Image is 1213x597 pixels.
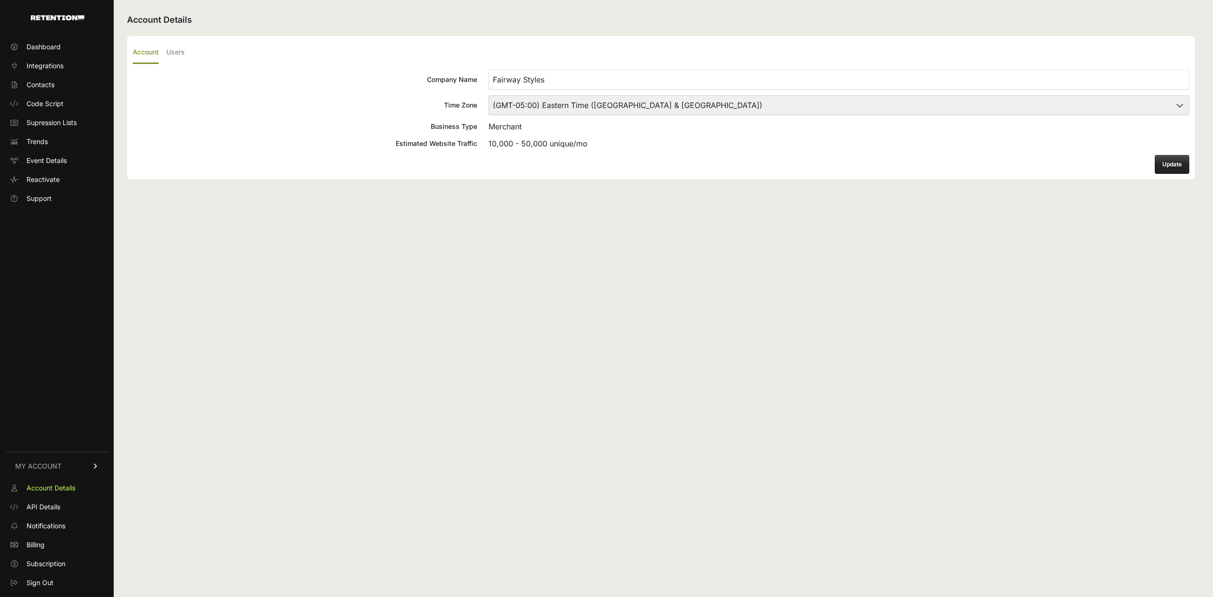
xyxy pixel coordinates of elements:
span: Contacts [27,80,54,90]
label: Account [133,42,159,64]
a: Sign Out [6,575,108,590]
div: 10,000 - 50,000 unique/mo [489,138,1189,149]
a: Trends [6,134,108,149]
label: Users [166,42,185,64]
a: Account Details [6,480,108,496]
select: Time Zone [489,95,1189,115]
span: API Details [27,502,60,512]
button: Update [1155,155,1189,174]
a: Event Details [6,153,108,168]
a: Support [6,191,108,206]
div: Estimated Website Traffic [133,139,477,148]
h2: Account Details [127,13,1195,27]
span: Event Details [27,156,67,165]
div: Company Name [133,75,477,84]
a: Subscription [6,556,108,571]
span: Support [27,194,52,203]
span: Supression Lists [27,118,77,127]
span: Billing [27,540,45,550]
span: Sign Out [27,578,54,588]
a: Code Script [6,96,108,111]
a: Contacts [6,77,108,92]
img: Retention.com [31,15,84,20]
a: Billing [6,537,108,552]
input: Company Name [489,70,1189,90]
a: Notifications [6,518,108,534]
span: Integrations [27,61,63,71]
a: Supression Lists [6,115,108,130]
a: Integrations [6,58,108,73]
span: Reactivate [27,175,60,184]
a: MY ACCOUNT [6,452,108,480]
span: MY ACCOUNT [15,461,62,471]
span: Account Details [27,483,75,493]
span: Subscription [27,559,65,569]
div: Business Type [133,122,477,131]
span: Trends [27,137,48,146]
span: Code Script [27,99,63,109]
a: API Details [6,499,108,515]
span: Dashboard [27,42,61,52]
a: Dashboard [6,39,108,54]
a: Reactivate [6,172,108,187]
div: Time Zone [133,100,477,110]
div: Merchant [489,121,1189,132]
span: Notifications [27,521,65,531]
